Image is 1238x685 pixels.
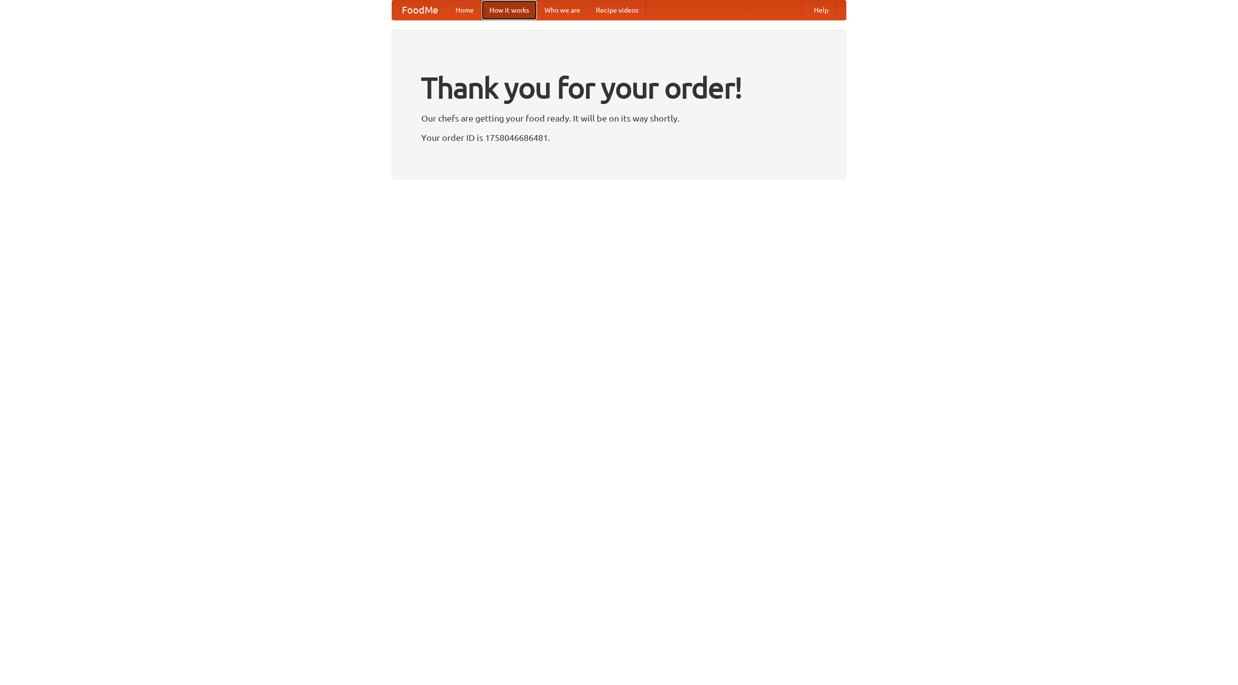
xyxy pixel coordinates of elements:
[421,111,817,125] p: Our chefs are getting your food ready. It will be on its way shortly.
[806,0,836,20] a: Help
[421,130,817,145] p: Your order ID is 1758046686481.
[482,0,537,20] a: How it works
[588,0,646,20] a: Recipe videos
[537,0,588,20] a: Who we are
[421,64,817,111] h1: Thank you for your order!
[392,0,448,20] a: FoodMe
[448,0,482,20] a: Home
